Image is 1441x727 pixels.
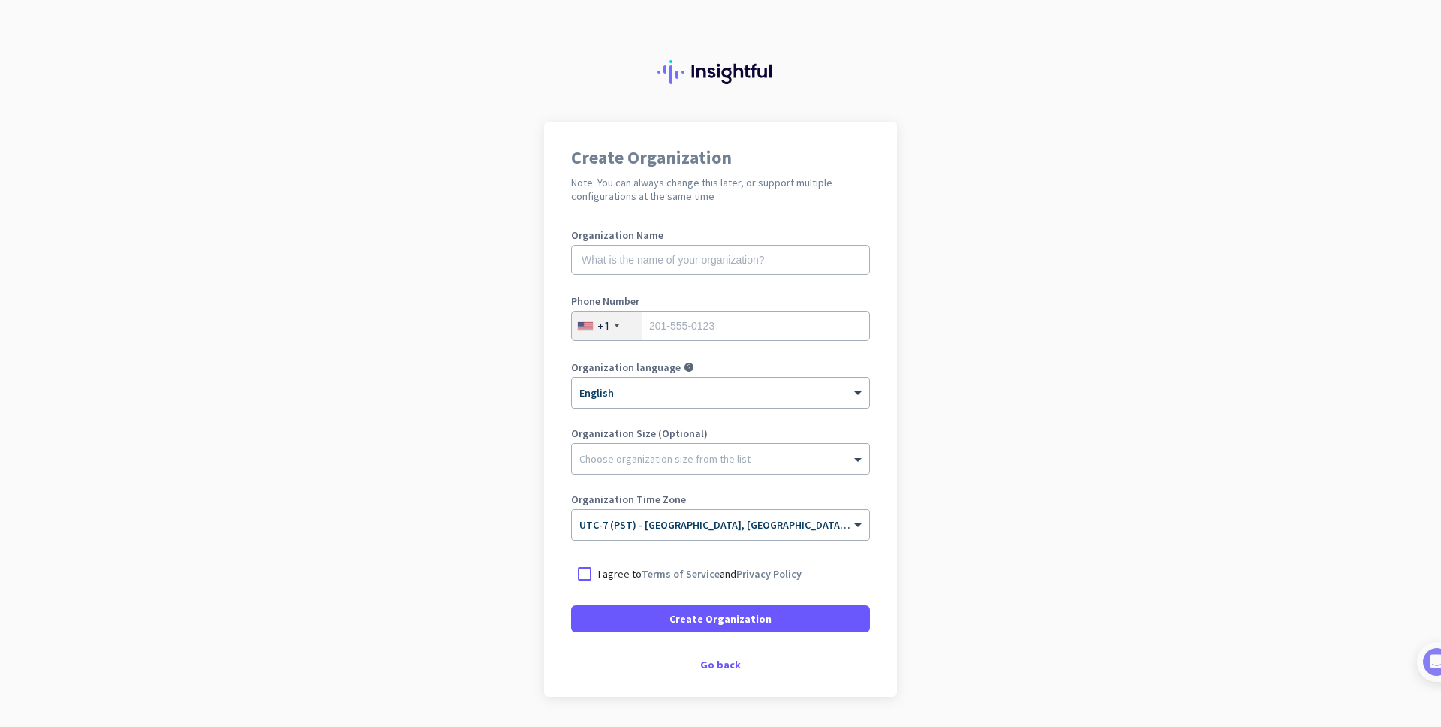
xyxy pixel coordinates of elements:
a: Privacy Policy [736,567,802,581]
div: +1 [597,318,610,333]
label: Organization Name [571,230,870,240]
label: Phone Number [571,296,870,306]
label: Organization Time Zone [571,494,870,505]
i: help [684,362,694,373]
a: Terms of Service [642,567,720,581]
input: What is the name of your organization? [571,245,870,275]
label: Organization language [571,362,681,373]
button: Create Organization [571,605,870,632]
h2: Note: You can always change this later, or support multiple configurations at the same time [571,176,870,203]
img: Insightful [657,60,784,84]
label: Organization Size (Optional) [571,428,870,439]
h1: Create Organization [571,149,870,167]
p: I agree to and [598,566,802,581]
span: Create Organization [669,611,772,626]
div: Go back [571,659,870,670]
input: 201-555-0123 [571,311,870,341]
